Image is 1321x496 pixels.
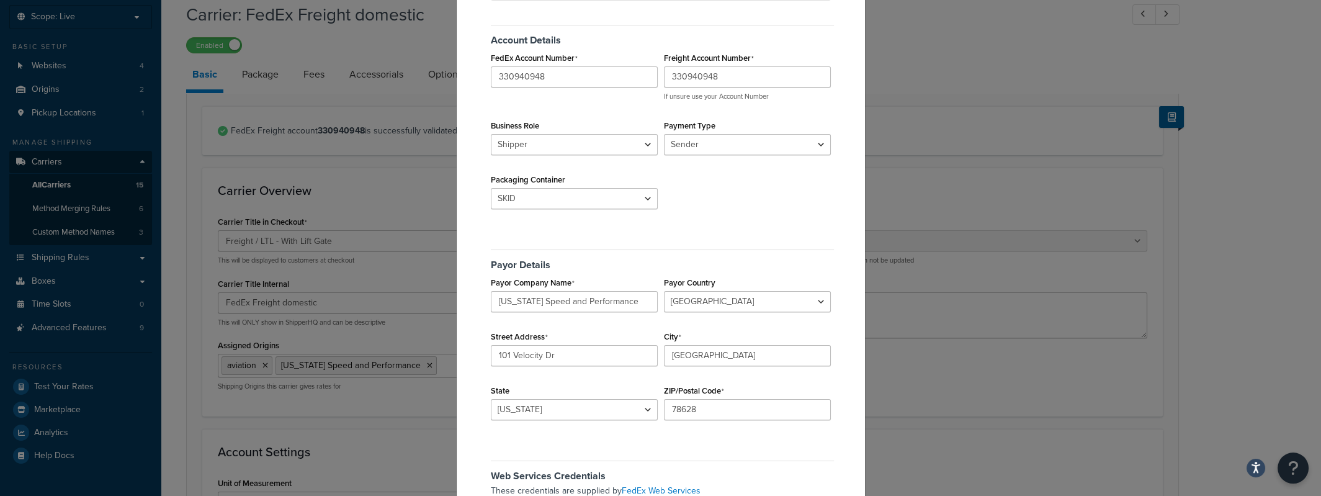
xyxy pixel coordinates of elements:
label: ZIP/Postal Code [664,386,724,396]
label: Freight Account Number [664,53,754,63]
label: Payment Type [664,121,715,130]
label: FedEx Account Number [491,53,578,63]
label: Business Role [491,121,539,130]
h5: Account Details [491,25,834,46]
label: Packaging Container [491,175,565,184]
h5: Web Services Credentials [491,461,834,482]
label: State [491,386,509,395]
label: Street Address [491,332,548,342]
label: Payor Country [664,278,715,287]
h5: Payor Details [491,250,834,271]
label: City [664,332,681,342]
label: Payor Company Name [491,278,575,288]
p: If unsure use your Account Number [664,92,831,101]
